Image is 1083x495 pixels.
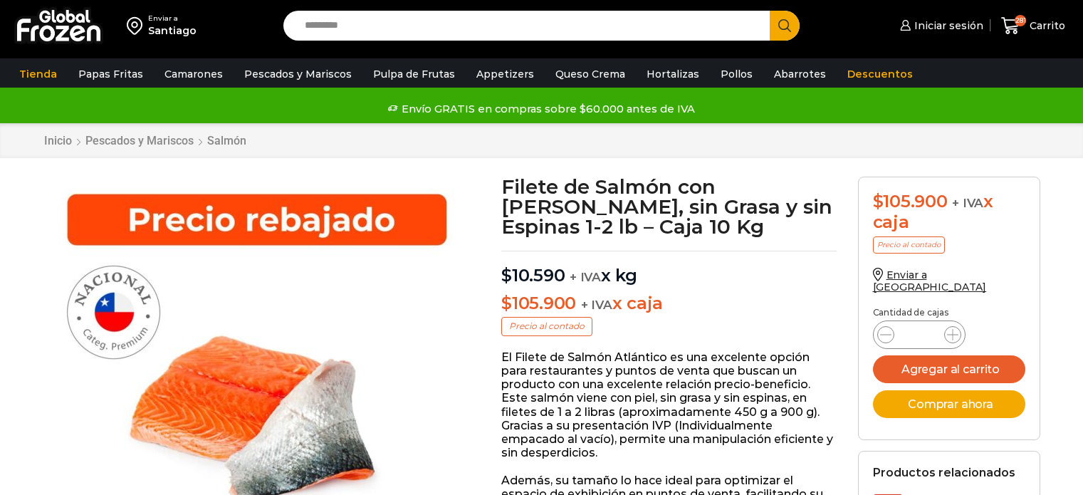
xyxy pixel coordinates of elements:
[469,61,541,88] a: Appetizers
[157,61,230,88] a: Camarones
[873,236,945,254] p: Precio al contado
[501,265,565,286] bdi: 10.590
[840,61,920,88] a: Descuentos
[906,325,933,345] input: Product quantity
[206,134,247,147] a: Salmón
[85,134,194,147] a: Pescados y Mariscos
[1026,19,1065,33] span: Carrito
[639,61,706,88] a: Hortalizas
[237,61,359,88] a: Pescados y Mariscos
[873,191,948,212] bdi: 105.900
[873,192,1025,233] div: x caja
[501,265,512,286] span: $
[998,9,1069,43] a: 281 Carrito
[148,14,197,24] div: Enviar a
[952,196,983,210] span: + IVA
[873,269,987,293] a: Enviar a [GEOGRAPHIC_DATA]
[43,134,247,147] nav: Breadcrumb
[767,61,833,88] a: Abarrotes
[501,251,837,286] p: x kg
[770,11,800,41] button: Search button
[12,61,64,88] a: Tienda
[501,350,837,460] p: El Filete de Salmón Atlántico es una excelente opción para restaurantes y puntos de venta que bus...
[873,466,1015,479] h2: Productos relacionados
[873,355,1025,383] button: Agregar al carrito
[71,61,150,88] a: Papas Fritas
[570,270,601,284] span: + IVA
[127,14,148,38] img: address-field-icon.svg
[148,24,197,38] div: Santiago
[366,61,462,88] a: Pulpa de Frutas
[501,293,512,313] span: $
[43,134,73,147] a: Inicio
[501,293,576,313] bdi: 105.900
[501,317,592,335] p: Precio al contado
[873,308,1025,318] p: Cantidad de cajas
[873,390,1025,418] button: Comprar ahora
[501,177,837,236] h1: Filete de Salmón con [PERSON_NAME], sin Grasa y sin Espinas 1-2 lb – Caja 10 Kg
[713,61,760,88] a: Pollos
[1015,15,1026,26] span: 281
[548,61,632,88] a: Queso Crema
[501,293,837,314] p: x caja
[873,191,884,212] span: $
[896,11,983,40] a: Iniciar sesión
[581,298,612,312] span: + IVA
[911,19,983,33] span: Iniciar sesión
